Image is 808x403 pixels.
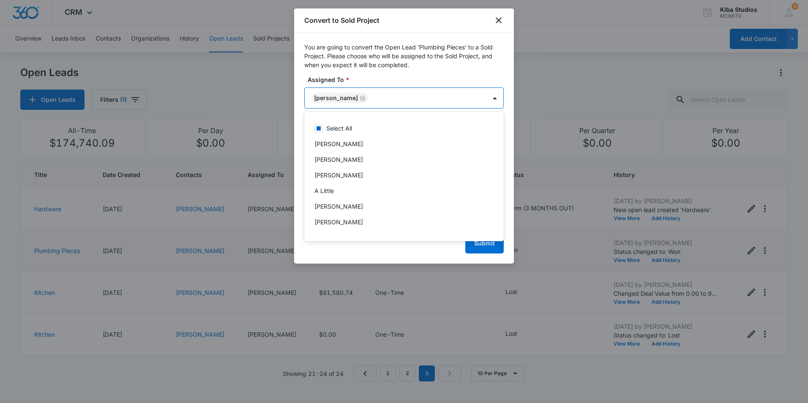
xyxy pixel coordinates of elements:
p: [PERSON_NAME] [314,171,363,180]
p: [PERSON_NAME] [314,202,363,211]
p: [PERSON_NAME] [314,233,363,242]
p: [PERSON_NAME] [314,218,363,226]
p: Select All [326,124,352,133]
p: [PERSON_NAME] [314,139,363,148]
p: [PERSON_NAME] [314,155,363,164]
p: A Little [314,186,334,195]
